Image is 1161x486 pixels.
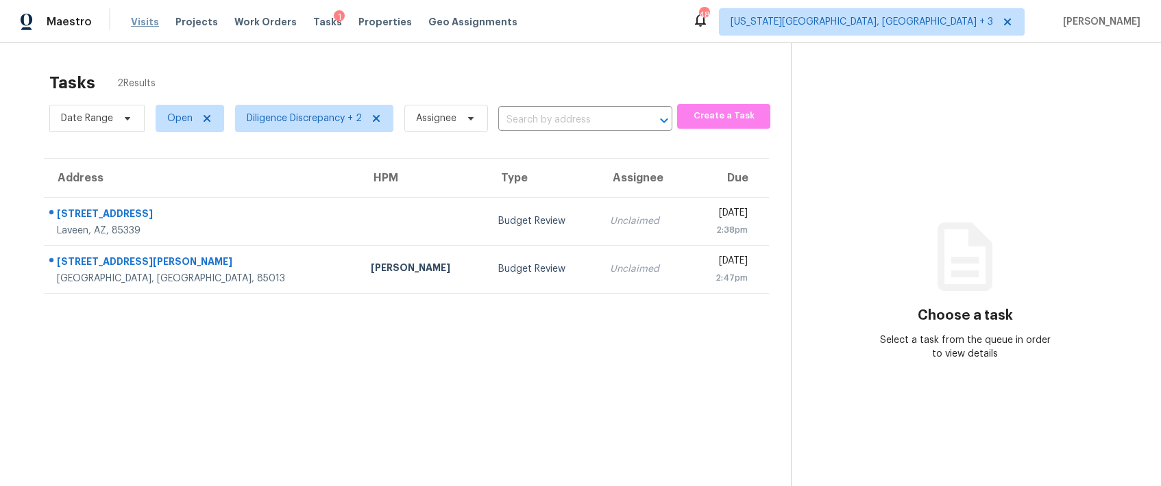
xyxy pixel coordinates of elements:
[699,271,748,285] div: 2:47pm
[416,112,456,125] span: Assignee
[879,333,1053,361] div: Select a task from the queue in order to view details
[599,159,688,197] th: Assignee
[688,159,769,197] th: Due
[699,254,748,271] div: [DATE]
[428,15,517,29] span: Geo Assignments
[498,214,588,228] div: Budget Review
[57,224,349,238] div: Laveen, AZ, 85339
[334,10,345,24] div: 1
[498,262,588,276] div: Budget Review
[487,159,599,197] th: Type
[175,15,218,29] span: Projects
[57,255,349,272] div: [STREET_ADDRESS][PERSON_NAME]
[699,223,748,237] div: 2:38pm
[313,17,342,27] span: Tasks
[117,77,156,90] span: 2 Results
[1058,15,1140,29] span: [PERSON_NAME]
[371,261,476,278] div: [PERSON_NAME]
[47,15,92,29] span: Maestro
[699,206,748,223] div: [DATE]
[234,15,297,29] span: Work Orders
[610,214,677,228] div: Unclaimed
[655,111,674,130] button: Open
[610,262,677,276] div: Unclaimed
[131,15,159,29] span: Visits
[731,15,993,29] span: [US_STATE][GEOGRAPHIC_DATA], [GEOGRAPHIC_DATA] + 3
[57,272,349,285] div: [GEOGRAPHIC_DATA], [GEOGRAPHIC_DATA], 85013
[57,207,349,224] div: [STREET_ADDRESS]
[360,159,487,197] th: HPM
[684,108,763,124] span: Create a Task
[49,76,95,90] h2: Tasks
[677,104,770,129] button: Create a Task
[918,309,1013,322] h3: Choose a task
[167,112,193,125] span: Open
[498,110,634,131] input: Search by address
[44,159,360,197] th: Address
[699,8,709,22] div: 48
[61,112,113,125] span: Date Range
[358,15,412,29] span: Properties
[247,112,362,125] span: Diligence Discrepancy + 2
